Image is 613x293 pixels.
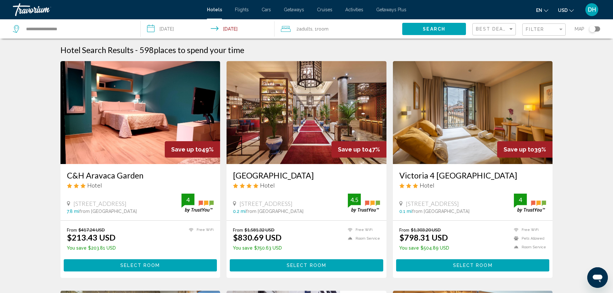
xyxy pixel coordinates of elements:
[399,182,546,189] div: 3 star Hotel
[165,141,220,158] div: 49%
[522,23,566,36] button: Filter
[64,259,217,271] button: Select Room
[233,233,282,242] ins: $830.69 USD
[399,170,546,180] a: Victoria 4 [GEOGRAPHIC_DATA]
[348,194,380,213] img: trustyou-badge.svg
[73,200,126,207] span: [STREET_ADDRESS]
[230,259,383,271] button: Select Room
[87,182,102,189] span: Hotel
[317,7,332,12] a: Cruises
[406,200,459,207] span: [STREET_ADDRESS]
[423,27,445,32] span: Search
[233,209,246,214] span: 0.2 mi
[287,263,326,268] span: Select Room
[274,19,402,39] button: Travelers: 2 adults, 0 children
[246,209,303,214] span: from [GEOGRAPHIC_DATA]
[420,182,434,189] span: Hotel
[135,45,138,55] span: -
[338,146,368,153] span: Save up to
[558,8,568,13] span: USD
[60,45,134,55] h1: Hotel Search Results
[67,209,79,214] span: 7.8 mi
[411,227,441,233] del: $1,303.20 USD
[239,200,293,207] span: [STREET_ADDRESS]
[262,7,271,12] a: Cars
[583,3,600,16] button: User Menu
[284,7,304,12] span: Getaways
[348,196,361,204] div: 4.5
[233,182,380,189] div: 4 star Hotel
[376,7,406,12] a: Getaways Plus
[233,245,253,251] span: You save
[396,259,550,271] button: Select Room
[245,227,274,233] del: $1,581.32 USD
[399,245,419,251] span: You save
[399,245,449,251] p: $504.89 USD
[79,227,105,233] del: $417.24 USD
[67,227,77,233] span: From
[296,24,312,33] span: 2
[511,244,546,250] li: Room Service
[476,26,510,32] span: Best Deals
[526,27,544,32] span: Filter
[233,227,243,233] span: From
[399,233,448,242] ins: $798.31 USD
[476,27,514,32] mat-select: Sort by
[575,24,584,33] span: Map
[317,26,329,32] span: Room
[399,209,412,214] span: 0.1 mi
[396,261,550,268] a: Select Room
[514,194,546,213] img: trustyou-badge.svg
[497,141,553,158] div: 39%
[536,5,548,15] button: Change language
[453,263,493,268] span: Select Room
[154,45,244,55] span: places to spend your time
[412,209,469,214] span: from [GEOGRAPHIC_DATA]
[511,236,546,241] li: Pets Allowed
[120,263,160,268] span: Select Room
[186,227,214,233] li: Free WiFi
[345,236,380,241] li: Room Service
[171,146,202,153] span: Save up to
[536,8,542,13] span: en
[79,209,137,214] span: from [GEOGRAPHIC_DATA]
[588,6,596,13] span: DH
[299,26,312,32] span: Adults
[67,170,214,180] a: C&H Aravaca Garden
[139,45,244,55] h2: 598
[67,245,116,251] p: $203.81 USD
[235,7,249,12] a: Flights
[64,261,217,268] a: Select Room
[312,24,329,33] span: , 1
[558,5,574,15] button: Change currency
[402,23,466,35] button: Search
[67,182,214,189] div: 3 star Hotel
[260,182,275,189] span: Hotel
[399,227,409,233] span: From
[345,7,363,12] a: Activities
[60,61,220,164] img: Hotel image
[393,61,553,164] img: Hotel image
[331,141,386,158] div: 47%
[207,7,222,12] a: Hotels
[511,227,546,233] li: Free WiFi
[514,196,527,204] div: 4
[141,19,275,39] button: Check-in date: Dec 24, 2025 Check-out date: Dec 28, 2025
[67,233,116,242] ins: $213.43 USD
[230,261,383,268] a: Select Room
[584,26,600,32] button: Toggle map
[233,245,282,251] p: $750.63 USD
[227,61,386,164] a: Hotel image
[345,227,380,233] li: Free WiFi
[504,146,534,153] span: Save up to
